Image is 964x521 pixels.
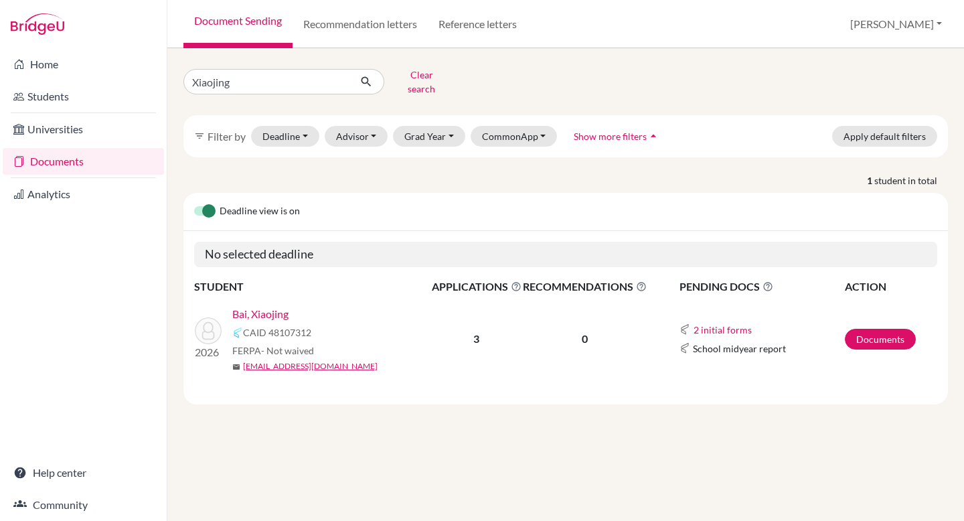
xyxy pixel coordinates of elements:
a: Help center [3,459,164,486]
button: 2 initial forms [693,322,752,338]
th: ACTION [844,278,937,295]
i: arrow_drop_up [647,129,660,143]
span: mail [232,363,240,371]
button: Clear search [384,64,459,99]
span: student in total [874,173,948,188]
span: Filter by [208,130,246,143]
a: Community [3,492,164,518]
img: Common App logo [232,327,243,338]
span: - Not waived [261,345,314,356]
img: Bridge-U [11,13,64,35]
a: Home [3,51,164,78]
img: Bai, Xiaojing [195,317,222,344]
input: Find student by name... [183,69,349,94]
button: Advisor [325,126,388,147]
a: Documents [845,329,916,350]
button: Show more filtersarrow_drop_up [562,126,671,147]
button: Grad Year [393,126,465,147]
span: RECOMMENDATIONS [523,279,647,295]
strong: 1 [867,173,874,188]
span: School midyear report [693,342,786,356]
span: CAID 48107312 [243,325,311,340]
p: 0 [523,331,647,347]
a: Students [3,83,164,110]
a: [EMAIL_ADDRESS][DOMAIN_NAME] [243,360,378,372]
img: Common App logo [679,343,690,354]
th: STUDENT [194,278,431,295]
img: Common App logo [679,324,690,335]
button: Deadline [251,126,319,147]
button: [PERSON_NAME] [844,11,948,37]
h5: No selected deadline [194,242,937,267]
span: APPLICATIONS [432,279,521,295]
a: Universities [3,116,164,143]
span: PENDING DOCS [679,279,843,295]
button: Apply default filters [832,126,937,147]
button: CommonApp [471,126,558,147]
span: Show more filters [574,131,647,142]
p: 2026 [195,344,222,360]
i: filter_list [194,131,205,141]
a: Bai, Xiaojing [232,306,289,322]
span: Deadline view is on [220,204,300,220]
a: Analytics [3,181,164,208]
a: Documents [3,148,164,175]
b: 3 [473,332,479,345]
span: FERPA [232,344,314,358]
